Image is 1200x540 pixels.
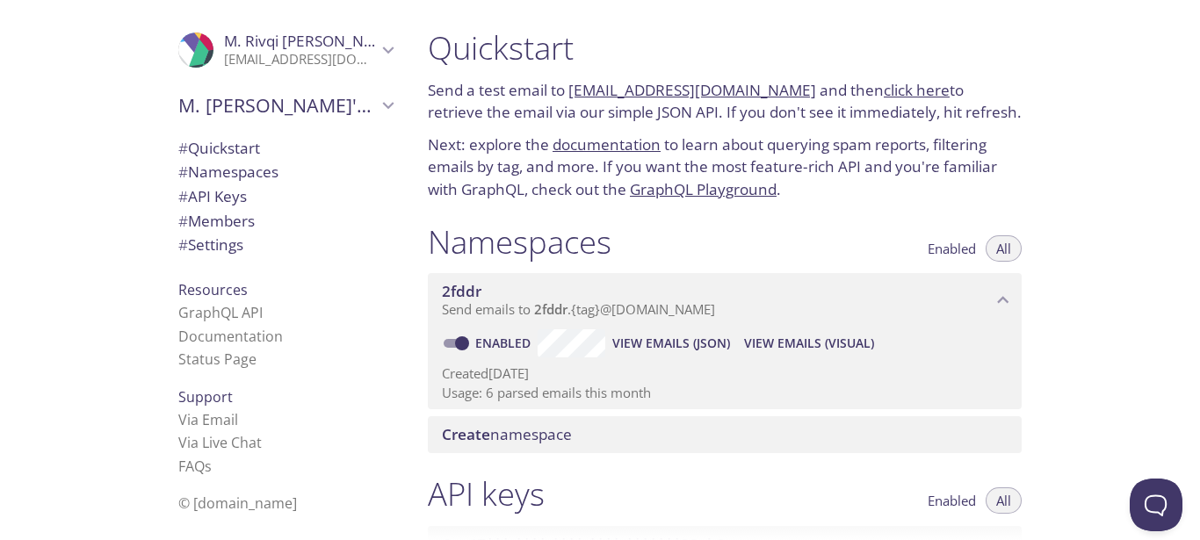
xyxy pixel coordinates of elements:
[1130,479,1182,531] iframe: Help Scout Beacon - Open
[178,234,188,255] span: #
[630,179,777,199] a: GraphQL Playground
[884,80,950,100] a: click here
[986,487,1022,514] button: All
[178,433,262,452] a: Via Live Chat
[737,329,881,357] button: View Emails (Visual)
[178,162,188,182] span: #
[553,134,661,155] a: documentation
[164,136,407,161] div: Quickstart
[178,303,263,322] a: GraphQL API
[568,80,816,100] a: [EMAIL_ADDRESS][DOMAIN_NAME]
[164,83,407,128] div: M. Rivqi's team
[442,281,481,301] span: 2fddr
[178,211,188,231] span: #
[178,457,212,476] a: FAQ
[178,186,247,206] span: API Keys
[178,349,257,369] a: Status Page
[428,222,611,262] h1: Namespaces
[428,273,1022,328] div: 2fddr namespace
[428,133,1022,201] p: Next: explore the to learn about querying spam reports, filtering emails by tag, and more. If you...
[534,300,567,318] span: 2fddr
[205,457,212,476] span: s
[178,186,188,206] span: #
[917,487,987,514] button: Enabled
[428,28,1022,68] h1: Quickstart
[744,333,874,354] span: View Emails (Visual)
[428,416,1022,453] div: Create namespace
[605,329,737,357] button: View Emails (JSON)
[178,234,243,255] span: Settings
[178,387,233,407] span: Support
[224,31,401,51] span: M. Rivqi [PERSON_NAME]
[178,138,260,158] span: Quickstart
[473,335,538,351] a: Enabled
[917,235,987,262] button: Enabled
[178,138,188,158] span: #
[442,364,1008,383] p: Created [DATE]
[178,211,255,231] span: Members
[164,233,407,257] div: Team Settings
[178,93,377,118] span: M. [PERSON_NAME]'s team
[164,21,407,79] div: M. Rivqi Al Varras
[428,79,1022,124] p: Send a test email to and then to retrieve the email via our simple JSON API. If you don't see it ...
[442,424,490,444] span: Create
[164,184,407,209] div: API Keys
[178,162,278,182] span: Namespaces
[178,327,283,346] a: Documentation
[428,474,545,514] h1: API keys
[164,209,407,234] div: Members
[442,424,572,444] span: namespace
[442,300,715,318] span: Send emails to . {tag} @[DOMAIN_NAME]
[442,384,1008,402] p: Usage: 6 parsed emails this month
[164,160,407,184] div: Namespaces
[224,51,377,68] p: [EMAIL_ADDRESS][DOMAIN_NAME]
[178,493,297,513] span: © [DOMAIN_NAME]
[178,280,248,299] span: Resources
[612,333,730,354] span: View Emails (JSON)
[986,235,1022,262] button: All
[178,410,238,429] a: Via Email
